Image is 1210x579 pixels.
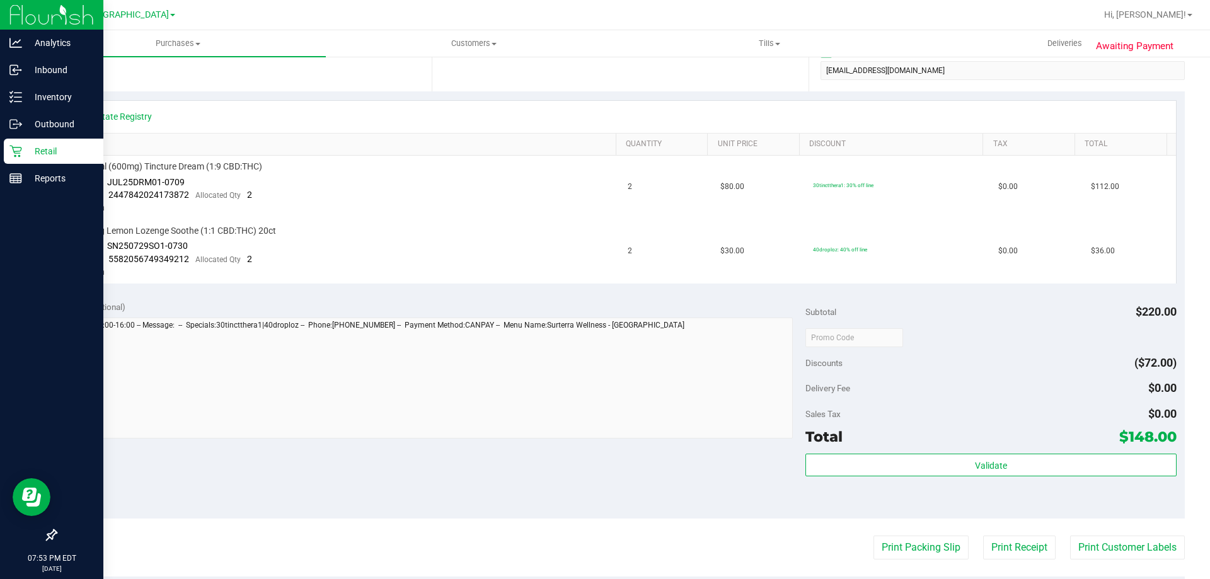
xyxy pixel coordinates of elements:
p: [DATE] [6,564,98,573]
span: SN250729SO1-0730 [107,241,188,251]
span: Validate [975,461,1007,471]
inline-svg: Outbound [9,118,22,130]
span: Purchases [30,38,326,49]
span: SW 30ml (600mg) Tincture Dream (1:9 CBD:THC) [72,161,262,173]
span: Tills [622,38,916,49]
span: 2 [628,181,632,193]
inline-svg: Retail [9,145,22,158]
inline-svg: Analytics [9,37,22,49]
span: $30.00 [720,245,744,257]
span: $0.00 [1148,407,1177,420]
input: Promo Code [805,328,903,347]
span: $36.00 [1091,245,1115,257]
button: Print Receipt [983,536,1056,559]
span: 2447842024173872 [108,190,189,200]
span: 2 [628,245,632,257]
span: 2 [247,190,252,200]
p: Inbound [22,62,98,77]
a: Tills [621,30,917,57]
span: Subtotal [805,307,836,317]
span: Deliveries [1030,38,1099,49]
span: 2 [247,254,252,264]
span: Awaiting Payment [1096,39,1173,54]
p: Retail [22,144,98,159]
inline-svg: Reports [9,172,22,185]
p: Analytics [22,35,98,50]
span: Delivery Fee [805,383,850,393]
span: [GEOGRAPHIC_DATA] [83,9,169,20]
p: Inventory [22,89,98,105]
button: Print Customer Labels [1070,536,1185,559]
span: $112.00 [1091,181,1119,193]
span: $220.00 [1136,305,1177,318]
a: Purchases [30,30,326,57]
span: SW 5mg Lemon Lozenge Soothe (1:1 CBD:THC) 20ct [72,225,276,237]
a: Discount [809,139,978,149]
a: View State Registry [76,110,152,123]
span: $0.00 [1148,381,1177,394]
button: Validate [805,454,1176,476]
span: Allocated Qty [195,255,241,264]
inline-svg: Inventory [9,91,22,103]
span: ($72.00) [1134,356,1177,369]
p: Reports [22,171,98,186]
span: Allocated Qty [195,191,241,200]
p: Outbound [22,117,98,132]
span: Discounts [805,352,843,374]
span: Hi, [PERSON_NAME]! [1104,9,1186,20]
span: Sales Tax [805,409,841,419]
span: 5582056749349212 [108,254,189,264]
span: 30tinctthera1: 30% off line [813,182,873,188]
iframe: Resource center [13,478,50,516]
span: $0.00 [998,181,1018,193]
span: JUL25DRM01-0709 [107,177,185,187]
a: Customers [326,30,621,57]
span: Customers [326,38,621,49]
p: 07:53 PM EDT [6,553,98,564]
a: Unit Price [718,139,795,149]
button: Print Packing Slip [873,536,969,559]
span: 40droploz: 40% off line [813,246,867,253]
a: Total [1085,139,1161,149]
inline-svg: Inbound [9,64,22,76]
span: $148.00 [1119,428,1177,445]
a: Quantity [626,139,703,149]
span: $80.00 [720,181,744,193]
span: $0.00 [998,245,1018,257]
a: Tax [993,139,1070,149]
span: Total [805,428,843,445]
a: SKU [74,139,611,149]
